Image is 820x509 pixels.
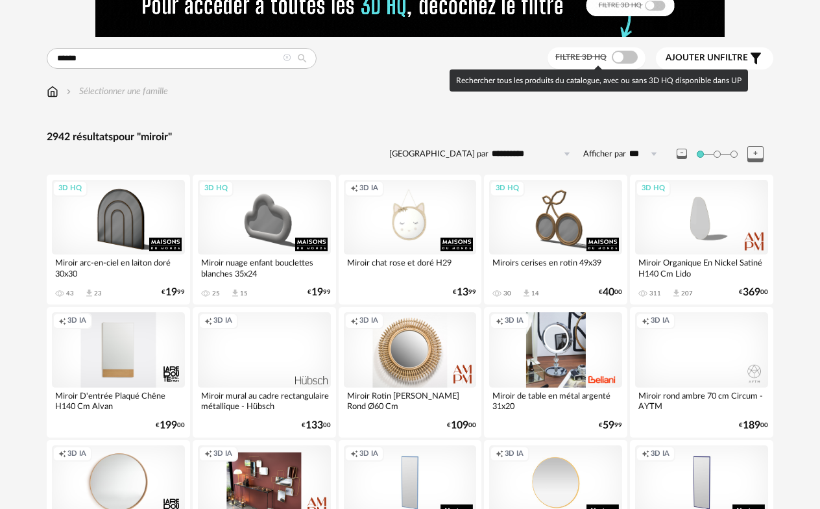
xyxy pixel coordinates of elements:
[58,316,66,326] span: Creation icon
[630,307,773,437] a: Creation icon 3D IA Miroir rond ambre 70 cm Circum - AYTM €18900
[47,85,58,98] img: svg+xml;base64,PHN2ZyB3aWR0aD0iMTYiIGhlaWdodD0iMTciIHZpZXdCb3g9IjAgMCAxNiAxNyIgZmlsbD0ibm9uZSIgeG...
[350,449,358,459] span: Creation icon
[193,307,336,437] a: Creation icon 3D IA Miroir mural au cadre rectangulaire métallique - Hübsch €13300
[447,421,476,430] div: € 00
[350,316,358,326] span: Creation icon
[636,180,671,197] div: 3D HQ
[496,316,503,326] span: Creation icon
[302,421,331,430] div: € 00
[671,288,681,298] span: Download icon
[52,255,185,280] div: Miroir arc-en-ciel en laiton doré 30x30
[505,449,524,459] span: 3D IA
[649,290,661,297] div: 311
[739,288,768,297] div: € 00
[204,449,212,459] span: Creation icon
[344,255,477,280] div: Miroir chat rose et doré H29
[656,47,773,69] button: Ajouter unfiltre Filter icon
[213,449,232,459] span: 3D IA
[666,53,748,64] span: filtre
[193,175,336,304] a: 3D HQ Miroir nuage enfant bouclettes blanches 35x24 25 Download icon 15 €1999
[58,449,66,459] span: Creation icon
[198,255,331,280] div: Miroir nuage enfant bouclettes blanches 35x24
[306,421,323,430] span: 133
[453,288,476,297] div: € 99
[311,288,323,297] span: 19
[156,421,185,430] div: € 00
[642,449,649,459] span: Creation icon
[113,132,172,142] span: pour "miroir"
[603,421,614,430] span: 59
[489,388,622,414] div: Miroir de table en métal argenté 31x20
[64,85,74,98] img: svg+xml;base64,PHN2ZyB3aWR0aD0iMTYiIGhlaWdodD0iMTYiIHZpZXdCb3g9IjAgMCAxNiAxNiIgZmlsbD0ibm9uZSIgeG...
[160,421,177,430] span: 199
[339,175,482,304] a: Creation icon 3D IA Miroir chat rose et doré H29 €1399
[212,290,220,297] div: 25
[505,316,524,326] span: 3D IA
[451,421,468,430] span: 109
[204,316,212,326] span: Creation icon
[522,288,531,298] span: Download icon
[230,288,240,298] span: Download icon
[359,316,378,326] span: 3D IA
[503,290,511,297] div: 30
[484,307,627,437] a: Creation icon 3D IA Miroir de table en métal argenté 31x20 €5999
[583,149,626,160] label: Afficher par
[66,290,74,297] div: 43
[739,421,768,430] div: € 00
[450,69,748,92] div: Rechercher tous les produits du catalogue, avec ou sans 3D HQ disponible dans UP
[359,184,378,193] span: 3D IA
[599,288,622,297] div: € 00
[47,130,773,144] div: 2942 résultats
[743,288,760,297] span: 369
[47,175,190,304] a: 3D HQ Miroir arc-en-ciel en laiton doré 30x30 43 Download icon 23 €1999
[651,316,669,326] span: 3D IA
[67,316,86,326] span: 3D IA
[165,288,177,297] span: 19
[603,288,614,297] span: 40
[630,175,773,304] a: 3D HQ Miroir Organique En Nickel Satiné H140 Cm Lido 311 Download icon 207 €36900
[339,307,482,437] a: Creation icon 3D IA Miroir Rotin [PERSON_NAME] Rond Ø60 Cm €10900
[359,449,378,459] span: 3D IA
[67,449,86,459] span: 3D IA
[457,288,468,297] span: 13
[666,53,720,62] span: Ajouter un
[490,180,525,197] div: 3D HQ
[199,180,234,197] div: 3D HQ
[240,290,248,297] div: 15
[84,288,94,298] span: Download icon
[213,316,232,326] span: 3D IA
[635,388,768,414] div: Miroir rond ambre 70 cm Circum - AYTM
[389,149,488,160] label: [GEOGRAPHIC_DATA] par
[531,290,539,297] div: 14
[47,307,190,437] a: Creation icon 3D IA Miroir D'entrée Plaqué Chêne H140 Cm Alvan €19900
[681,290,693,297] div: 207
[635,255,768,280] div: Miroir Organique En Nickel Satiné H140 Cm Lido
[651,449,669,459] span: 3D IA
[94,290,102,297] div: 23
[52,388,185,414] div: Miroir D'entrée Plaqué Chêne H140 Cm Alvan
[344,388,477,414] div: Miroir Rotin [PERSON_NAME] Rond Ø60 Cm
[555,53,607,61] span: Filtre 3D HQ
[53,180,88,197] div: 3D HQ
[496,449,503,459] span: Creation icon
[64,85,168,98] div: Sélectionner une famille
[162,288,185,297] div: € 99
[743,421,760,430] span: 189
[198,388,331,414] div: Miroir mural au cadre rectangulaire métallique - Hübsch
[599,421,622,430] div: € 99
[748,51,764,66] span: Filter icon
[642,316,649,326] span: Creation icon
[350,184,358,193] span: Creation icon
[484,175,627,304] a: 3D HQ Miroirs cerises en rotin 49x39 30 Download icon 14 €4000
[307,288,331,297] div: € 99
[489,255,622,280] div: Miroirs cerises en rotin 49x39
